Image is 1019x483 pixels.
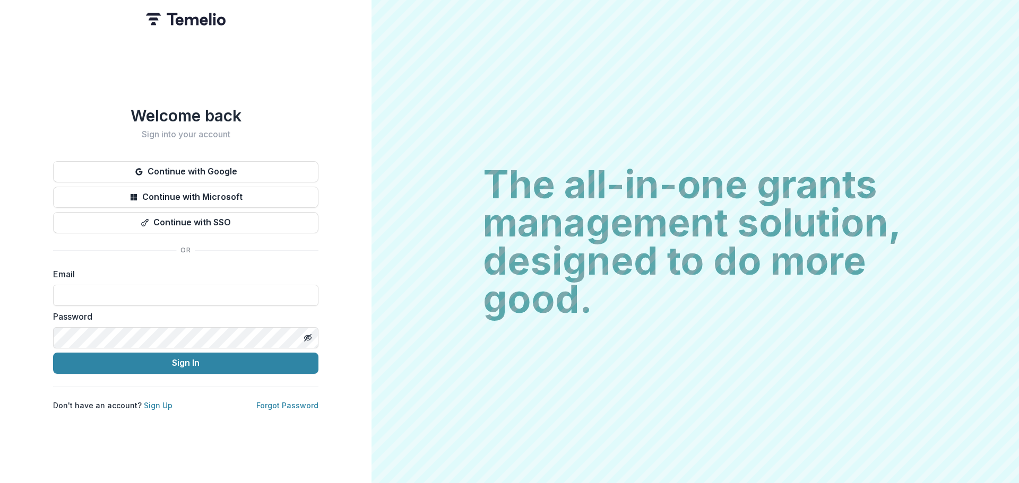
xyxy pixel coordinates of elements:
label: Email [53,268,312,280]
h1: Welcome back [53,106,318,125]
label: Password [53,310,312,323]
button: Continue with SSO [53,212,318,233]
button: Continue with Microsoft [53,187,318,208]
button: Continue with Google [53,161,318,182]
img: Temelio [146,13,226,25]
button: Sign In [53,353,318,374]
p: Don't have an account? [53,400,172,411]
h2: Sign into your account [53,129,318,139]
a: Forgot Password [256,401,318,410]
button: Toggle password visibility [299,329,316,346]
a: Sign Up [144,401,172,410]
